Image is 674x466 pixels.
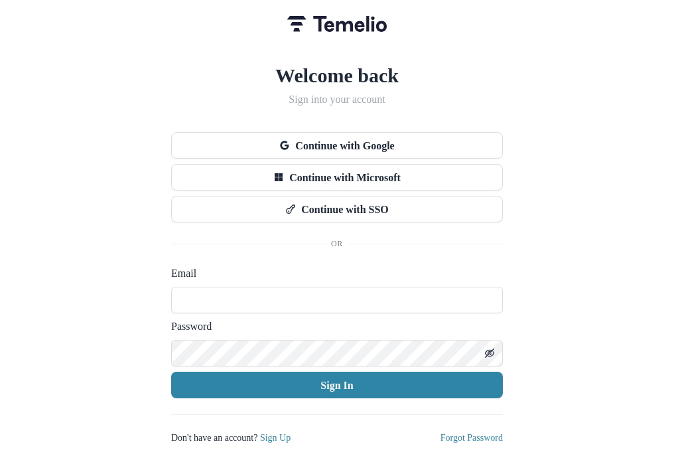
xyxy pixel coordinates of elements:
label: Password [171,319,495,335]
a: Forgot Password [425,432,503,443]
button: Continue with Microsoft [171,164,503,191]
p: Don't have an account? [171,431,320,445]
label: Email [171,266,495,281]
img: Temelio [287,16,387,32]
h1: Welcome back [171,64,503,88]
button: Continue with SSO [171,196,503,222]
button: Continue with Google [171,132,503,159]
button: Toggle password visibility [479,343,500,364]
h2: Sign into your account [171,93,503,106]
button: Sign In [171,372,503,398]
a: Sign Up [285,432,320,443]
